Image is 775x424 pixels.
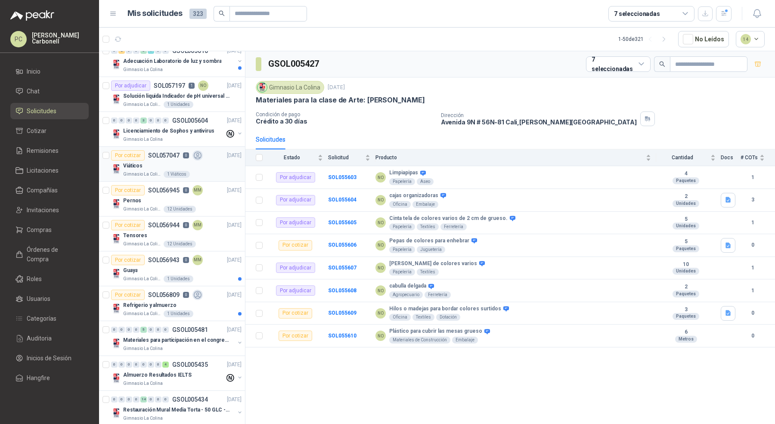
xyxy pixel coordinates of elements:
[111,150,145,161] div: Por cotizar
[227,186,242,195] p: [DATE]
[721,149,741,166] th: Docs
[118,396,125,402] div: 0
[741,287,765,295] b: 1
[140,396,147,402] div: 14
[389,178,415,185] div: Papelería
[164,171,190,178] div: 1 Viáticos
[111,373,121,384] img: Company Logo
[111,362,118,368] div: 0
[673,223,699,229] div: Unidades
[375,263,386,273] div: NO
[162,118,169,124] div: 0
[140,118,147,124] div: 3
[27,314,56,323] span: Categorías
[656,155,709,161] span: Cantidad
[412,201,438,208] div: Embalaje
[375,172,386,183] div: NO
[328,333,356,339] b: SOL055610
[10,103,89,119] a: Solicitudes
[148,396,154,402] div: 0
[192,185,203,195] div: MM
[27,166,59,175] span: Licitaciones
[741,196,765,204] b: 3
[227,256,242,264] p: [DATE]
[148,362,154,368] div: 0
[10,330,89,347] a: Auditoria
[118,327,125,333] div: 0
[328,174,356,180] a: SOL055603
[183,187,189,193] p: 0
[111,269,121,279] img: Company Logo
[118,118,125,124] div: 0
[741,241,765,249] b: 0
[328,155,363,161] span: Solicitud
[155,362,161,368] div: 0
[268,155,316,161] span: Estado
[140,327,147,333] div: 5
[656,261,716,268] b: 10
[673,200,699,207] div: Unidades
[133,362,139,368] div: 0
[656,170,716,177] b: 4
[172,396,208,402] p: GSOL005434
[673,291,699,297] div: Paquetes
[276,285,315,296] div: Por adjudicar
[123,171,162,178] p: Gimnasio La Colina
[189,83,195,89] p: 1
[279,240,312,251] div: Por cotizar
[99,251,245,286] a: Por cotizarSOL0569430MM[DATE] Company LogoGuayaGimnasio La Colina1 Unidades
[126,118,132,124] div: 0
[10,202,89,218] a: Invitaciones
[27,334,52,343] span: Auditoria
[123,232,147,240] p: Tensores
[99,217,245,251] a: Por cotizarSOL0569440MM[DATE] Company LogoTensoresGimnasio La Colina12 Unidades
[111,396,118,402] div: 0
[441,112,637,118] p: Dirección
[123,415,163,422] p: Gimnasio La Colina
[227,326,242,334] p: [DATE]
[741,149,775,166] th: # COTs
[412,314,434,321] div: Textiles
[389,215,508,222] b: Cinta tela de colores varios de 2 cm de grueso.
[164,275,193,282] div: 1 Unidades
[328,310,356,316] a: SOL055609
[256,81,324,94] div: Gimnasio La Colina
[10,142,89,159] a: Remisiones
[192,255,203,265] div: MM
[27,294,50,303] span: Usuarios
[614,9,660,19] div: 7 seleccionadas
[389,269,415,275] div: Papelería
[375,217,386,228] div: NO
[123,345,163,352] p: Gimnasio La Colina
[183,292,189,298] p: 0
[198,80,208,91] div: NO
[256,118,434,125] p: Crédito a 30 días
[440,223,467,230] div: Ferretería
[656,238,716,245] b: 5
[183,222,189,228] p: 0
[741,173,765,182] b: 1
[328,197,356,203] b: SOL055604
[27,225,52,235] span: Compras
[673,245,699,252] div: Paquetes
[111,290,145,300] div: Por cotizar
[741,264,765,272] b: 1
[659,61,665,67] span: search
[111,94,121,105] img: Company Logo
[10,162,89,179] a: Licitaciones
[111,115,243,143] a: 0 0 0 0 3 0 0 0 GSOL005604[DATE] Company LogoLicenciamiento de Sophos y antivirusGimnasio La Colina
[27,126,46,136] span: Cotizar
[673,177,699,184] div: Paquetes
[389,283,426,290] b: cabulla delgada
[10,63,89,80] a: Inicio
[126,362,132,368] div: 0
[219,10,225,16] span: search
[741,155,758,161] span: # COTs
[417,269,439,275] div: Textiles
[389,238,469,244] b: Pepas de colores para enhebrar
[328,242,356,248] b: SOL055606
[10,31,27,47] div: PC
[256,135,285,144] div: Solicitudes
